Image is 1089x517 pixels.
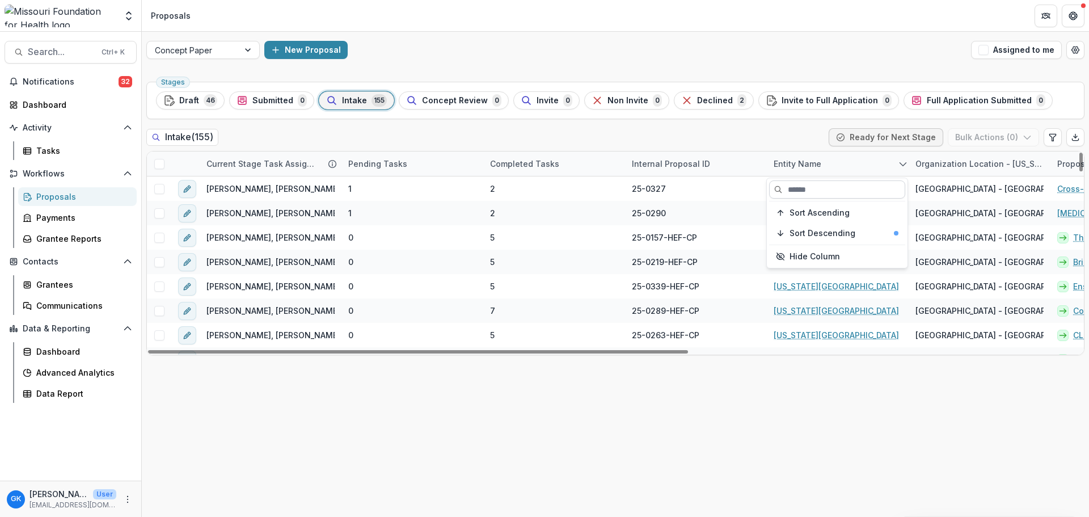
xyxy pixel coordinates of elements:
span: [PERSON_NAME], [PERSON_NAME], [PERSON_NAME] [206,232,410,243]
div: Payments [36,212,128,224]
div: Pending Tasks [341,158,414,170]
button: Bulk Actions (0) [948,128,1039,146]
span: [GEOGRAPHIC_DATA] - [GEOGRAPHIC_DATA] [915,329,1085,341]
div: Proposals [151,10,191,22]
span: Search... [28,47,95,57]
a: [US_STATE][GEOGRAPHIC_DATA] [774,280,899,292]
span: 25-0289-HEF-CP [632,305,699,317]
div: Pending Tasks [341,152,483,176]
span: [GEOGRAPHIC_DATA] - [GEOGRAPHIC_DATA] [915,354,1085,365]
div: Current Stage Task Assignees [200,152,341,176]
button: Open table manager [1066,41,1084,59]
div: Internal Proposal ID [625,152,767,176]
div: Completed Tasks [483,158,566,170]
span: 5 [490,329,495,341]
span: 0 [348,232,353,243]
span: [PERSON_NAME], [PERSON_NAME], [PERSON_NAME] [206,207,410,219]
span: Concept Review [422,96,488,106]
button: Hide Column [769,247,905,266]
span: Sort Ascending [790,208,850,218]
div: Tasks [36,145,128,157]
span: Stages [161,78,185,86]
span: 0 [653,94,662,107]
button: Non Invite0 [584,91,669,110]
button: New Proposal [264,41,348,59]
button: Open Contacts [5,253,137,271]
span: [PERSON_NAME], [PERSON_NAME], [PERSON_NAME] [206,305,410,317]
span: Declined [697,96,733,106]
span: 1 [348,183,352,195]
button: Invite to Full Application0 [758,91,899,110]
span: 0 [492,94,501,107]
span: [PERSON_NAME], [PERSON_NAME], [PERSON_NAME] [206,183,410,195]
button: Open Data & Reporting [5,320,137,338]
span: 25-0263-HEF-CP [632,329,699,341]
button: edit [178,278,196,296]
span: 0 [298,94,307,107]
a: Tasks [18,141,137,160]
div: Proposals [36,191,128,203]
button: Open Workflows [5,165,137,183]
button: Draft46 [156,91,225,110]
div: Current Stage Task Assignees [200,158,323,170]
span: 5 [490,280,495,292]
span: 25-0339-HEF-CP [632,280,699,292]
a: Dashboard [18,342,137,361]
span: Invite to Full Application [782,96,878,106]
span: 0 [883,94,892,107]
span: 0 [348,280,353,292]
h2: Intake ( 155 ) [146,129,218,145]
div: Grantees [36,279,128,291]
span: 0 [1036,94,1045,107]
button: Submitted0 [229,91,314,110]
a: [US_STATE][GEOGRAPHIC_DATA] [774,305,899,317]
span: 2 [490,207,495,219]
span: Intake [342,96,367,106]
button: edit [178,326,196,344]
div: Grace Kyung [11,495,21,503]
span: [GEOGRAPHIC_DATA] - [GEOGRAPHIC_DATA] [915,280,1085,292]
span: [GEOGRAPHIC_DATA] - [GEOGRAPHIC_DATA] [915,207,1085,219]
button: Ready for Next Stage [829,128,943,146]
span: [GEOGRAPHIC_DATA] - [GEOGRAPHIC_DATA] [915,305,1085,317]
button: edit [178,204,196,222]
a: Communications [18,296,137,315]
span: 0 [348,305,353,317]
span: 25-0290 [632,207,666,219]
span: 25-0219-HEF-CP [632,256,698,268]
a: Grantees [18,275,137,294]
div: Completed Tasks [483,152,625,176]
span: [PERSON_NAME], [PERSON_NAME], [PERSON_NAME] [206,280,410,292]
span: 25-0327 [632,183,666,195]
button: More [121,493,134,506]
span: 1 [348,207,352,219]
span: Data & Reporting [23,324,119,334]
button: Intake155 [319,91,394,110]
span: Full Application Submitted [927,96,1032,106]
button: edit [178,253,196,271]
span: 155 [372,94,387,107]
div: Entity Name [767,158,828,170]
span: 5 [490,256,495,268]
span: Notifications [23,77,119,87]
button: Sort Ascending [769,204,905,222]
div: Entity Name [767,152,909,176]
span: 5 [490,232,495,243]
div: Organization Location - [US_STATE][GEOGRAPHIC_DATA] in MFH Service Area (if the county is not lis... [909,152,1050,176]
div: Internal Proposal ID [625,158,717,170]
div: Ctrl + K [99,46,127,58]
span: [PERSON_NAME], [PERSON_NAME], [PERSON_NAME] [206,329,410,341]
span: Contacts [23,257,119,267]
span: [PERSON_NAME], [PERSON_NAME], [PERSON_NAME], [PERSON_NAME] [206,256,479,268]
span: [GEOGRAPHIC_DATA] - [GEOGRAPHIC_DATA] [915,183,1085,195]
span: 0 [348,256,353,268]
a: Advanced Analytics [18,363,137,382]
span: Invite [537,96,559,106]
div: Communications [36,300,128,312]
span: Submitted [252,96,293,106]
span: Workflows [23,169,119,179]
p: [PERSON_NAME] [29,488,88,500]
a: Dashboard [5,95,137,114]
